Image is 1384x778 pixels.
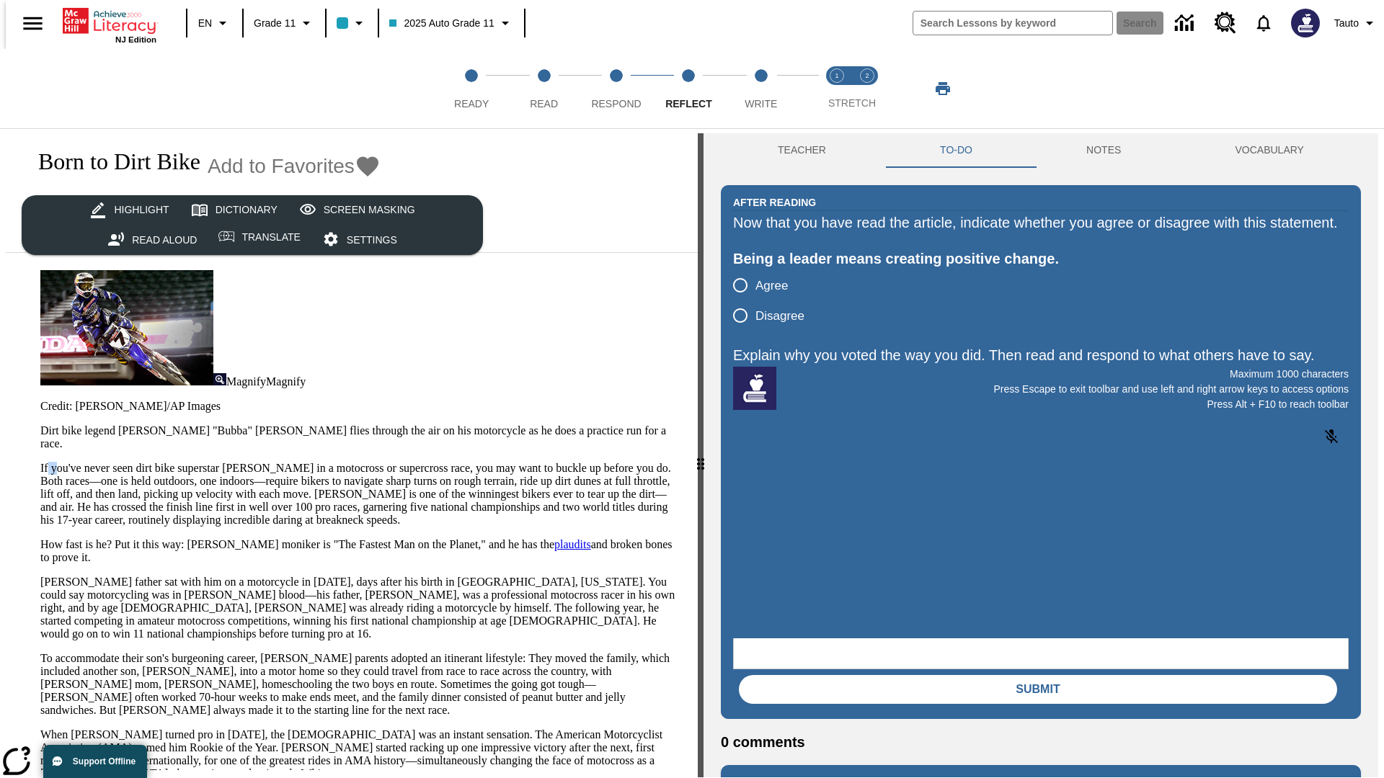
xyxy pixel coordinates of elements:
button: Select a new avatar [1282,4,1328,42]
button: Write step 5 of 5 [719,49,803,128]
p: Press Alt + F10 to reach toolbar [733,397,1349,412]
span: Magnify [226,375,266,388]
div: Highlight [114,201,169,219]
div: Home [63,5,156,44]
img: Magnify [213,373,226,385]
img: translateIcon.svg [218,231,234,243]
div: Settings [347,231,397,249]
button: Grade: Grade 11, Select a grade [248,10,321,36]
button: Open side menu [12,2,54,45]
span: Support Offline [73,756,136,766]
button: Support Offline [43,745,147,778]
button: Highlight [79,195,179,225]
a: Data Center [1166,4,1206,43]
div: Press Enter or Spacebar and then press right and left arrow keys to move the slider [698,133,704,777]
div: poll [733,270,816,331]
span: NJ Edition [115,35,156,44]
span: Ready [454,98,489,109]
span: Disagree [755,307,804,326]
button: Read step 2 of 5 [502,49,585,128]
img: Motocross racer James Stewart flies through the air on his dirt bike. [40,270,213,385]
img: Avatar [1291,9,1320,37]
p: [PERSON_NAME] father sat with him on a motorcycle in [DATE], days after his birth in [GEOGRAPHIC_... [40,576,680,640]
span: Read [530,98,558,109]
h1: Born to Dirt Bike [23,148,200,175]
div: Translate [241,228,300,246]
p: Dirt bike legend [PERSON_NAME] "Bubba" [PERSON_NAME] flies through the air on his motorcycle as h... [40,424,680,450]
span: Respond [591,98,641,109]
button: Class color is light blue. Change class color [331,10,373,36]
span: Add to Favorites [208,155,355,178]
p: Press Escape to exit toolbar and use left and right arrow keys to access options [733,382,1349,397]
button: Stretch Read step 1 of 2 [816,49,858,128]
div: Being a leader means creating positive change. [733,247,1349,270]
button: Print [920,76,966,102]
button: Submit [739,675,1337,704]
button: Add to Favorites - Born to Dirt Bike [208,153,381,179]
p: Maximum 1000 characters [733,367,1349,382]
span: STRETCH [828,97,876,109]
button: Stretch Respond step 2 of 2 [846,49,888,128]
div: Read Aloud [132,231,197,249]
button: Read Aloud [97,225,208,255]
button: Translate [208,225,311,250]
button: Profile/Settings [1328,10,1384,36]
input: search field [913,12,1112,35]
span: Reflect [665,98,712,109]
div: Dictionary [216,201,278,219]
div: split button [22,195,483,255]
button: NOTES [1029,133,1178,168]
button: Settings [311,225,408,255]
button: TO-DO [883,133,1029,168]
p: Now that you have read the article, indicate whether you agree or disagree with this statement. [733,211,1349,234]
button: VOCABULARY [1178,133,1361,168]
button: Class: 2025 Auto Grade 11, Select your class [383,10,519,36]
h2: After Reading [733,194,816,210]
button: Language: EN, Select a language [192,10,238,36]
div: reading [6,133,698,770]
button: Ready step 1 of 5 [430,49,513,128]
p: How fast is he? Put it this way: [PERSON_NAME] moniker is "The Fastest Man on the Planet," and he... [40,538,680,564]
button: Dictionary [180,195,288,225]
span: Magnify [266,375,306,388]
div: activity [704,133,1378,777]
a: plaudits [554,538,591,550]
body: Explain why you voted the way you did. Maximum 1000 characters Press Alt + F10 to reach toolbar P... [6,12,210,24]
p: If you've never seen dirt bike superstar [PERSON_NAME] in a motocross or supercross race, you may... [40,462,680,527]
div: Screen Masking [324,201,415,219]
span: Tauto [1334,16,1359,31]
p: Explain why you voted the way you did. Then read and respond to what others have to say. [733,344,1349,367]
h2: 0 comments [721,733,1361,751]
span: Write [745,98,777,109]
p: Credit: [PERSON_NAME]/AP Images [40,400,680,413]
button: Click to activate and allow voice recognition [1314,419,1349,454]
button: Screen Masking [288,195,426,225]
div: Instructional Panel Tabs [721,133,1361,168]
span: 2025 Auto Grade 11 [389,16,494,31]
span: Agree [755,277,788,295]
text: 1 [835,72,838,79]
a: Notifications [1245,4,1282,42]
span: Grade 11 [254,16,296,31]
button: Teacher [721,133,883,168]
a: Resource Center, Will open in new tab [1206,4,1245,43]
p: To accommodate their son's burgeoning career, [PERSON_NAME] parents adopted an itinerant lifestyl... [40,652,680,717]
button: Respond step 3 of 5 [575,49,658,128]
text: 2 [865,72,869,79]
span: EN [198,16,212,31]
button: Reflect step 4 of 5 [647,49,730,128]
